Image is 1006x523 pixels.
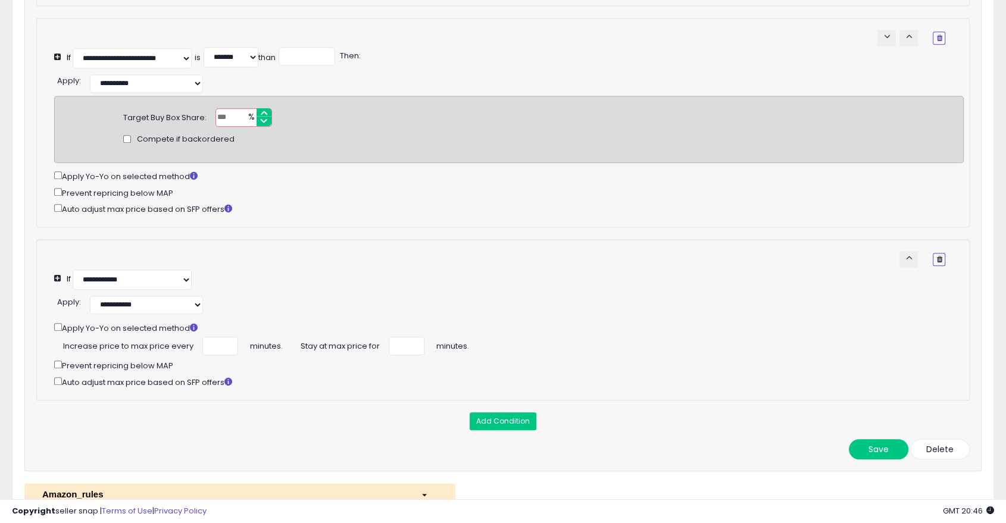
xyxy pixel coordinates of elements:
[24,483,455,505] button: Amazon_rules
[57,75,79,86] span: Apply
[63,337,193,352] span: Increase price to max price every
[899,30,918,46] button: keyboard_arrow_up
[903,252,914,264] span: keyboard_arrow_up
[12,505,55,516] strong: Copyright
[258,52,276,64] div: than
[33,488,412,500] div: Amazon_rules
[54,202,964,215] div: Auto adjust max price based on SFP offers
[338,50,361,61] span: Then:
[899,251,918,268] button: keyboard_arrow_up
[123,108,207,124] div: Target Buy Box Share:
[936,256,942,263] i: Remove Condition
[301,337,380,352] span: Stay at max price for
[154,505,207,516] a: Privacy Policy
[12,506,207,517] div: seller snap | |
[903,31,914,42] span: keyboard_arrow_up
[57,71,81,87] div: :
[241,109,260,127] span: %
[936,35,942,42] i: Remove Condition
[943,505,994,516] span: 2025-09-8 20:46 GMT
[881,31,892,42] span: keyboard_arrow_down
[102,505,152,516] a: Terms of Use
[137,134,235,145] span: Compete if backordered
[54,169,964,183] div: Apply Yo-Yo on selected method
[195,52,201,64] div: is
[910,439,970,459] button: Delete
[436,337,469,352] span: minutes.
[57,296,79,308] span: Apply
[849,439,908,459] button: Save
[57,293,81,308] div: :
[54,186,964,199] div: Prevent repricing below MAP
[54,321,964,334] div: Apply Yo-Yo on selected method
[54,358,964,372] div: Prevent repricing below MAP
[54,375,964,389] div: Auto adjust max price based on SFP offers
[250,337,283,352] span: minutes.
[877,30,896,46] button: keyboard_arrow_down
[470,412,536,430] button: Add Condition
